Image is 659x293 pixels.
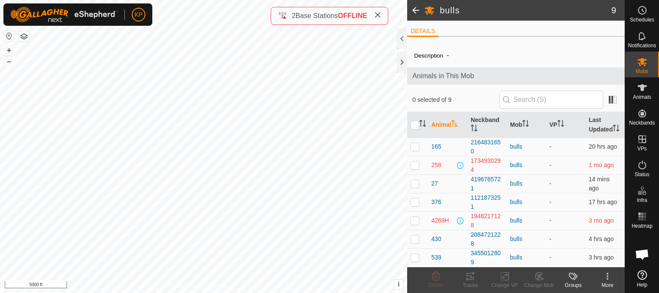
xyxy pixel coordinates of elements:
[522,281,556,289] div: Change Mob
[549,143,551,150] app-display-virtual-paddock-transition: -
[636,69,648,74] span: Mobs
[613,126,620,133] p-sorticon: Activate to sort
[589,254,614,261] span: 27 Sept 2025, 8:45 am
[557,121,564,128] p-sorticon: Activate to sort
[510,216,543,225] div: bulls
[4,45,14,55] button: +
[467,112,507,138] th: Neckband
[510,198,543,207] div: bulls
[471,138,503,156] div: 2164831650
[414,52,443,59] label: Description
[428,112,467,138] th: Animal
[292,12,296,19] span: 2
[510,235,543,244] div: bulls
[632,223,653,229] span: Heatmap
[412,95,499,104] span: 0 selected of 9
[431,235,441,244] span: 430
[296,12,338,19] span: Base Stations
[135,10,143,19] span: KP
[637,198,647,203] span: Infra
[431,179,438,188] span: 27
[590,281,625,289] div: More
[398,281,399,288] span: i
[431,198,441,207] span: 376
[507,112,546,138] th: Mob
[546,112,585,138] th: VP
[589,143,617,150] span: 26 Sept 2025, 4:07 pm
[471,193,503,211] div: 1121873251
[338,12,367,19] span: OFFLINE
[419,121,426,128] p-sorticon: Activate to sort
[431,216,449,225] span: 4269H
[637,282,647,287] span: Help
[487,281,522,289] div: Change VP
[589,235,614,242] span: 27 Sept 2025, 8:29 am
[510,253,543,262] div: bulls
[407,27,438,37] li: DETAILS
[549,180,551,187] app-display-virtual-paddock-transition: -
[522,121,529,128] p-sorticon: Activate to sort
[556,281,590,289] div: Groups
[431,253,441,262] span: 539
[549,162,551,168] app-display-virtual-paddock-transition: -
[471,126,478,133] p-sorticon: Activate to sort
[589,217,614,224] span: 4 June 2025, 1:14 am
[510,142,543,151] div: bulls
[412,71,620,81] span: Animals in This Mob
[630,17,654,22] span: Schedules
[19,31,29,42] button: Map Layers
[589,162,614,168] span: 3 Aug 2025, 8:08 pm
[549,198,551,205] app-display-virtual-paddock-transition: -
[633,95,651,100] span: Animals
[637,146,647,151] span: VPs
[394,280,403,289] button: i
[585,112,625,138] th: Last Updated
[431,142,441,151] span: 165
[443,48,452,62] span: -
[440,5,611,15] h2: bulls
[471,249,503,267] div: 3455012809
[611,4,616,17] span: 9
[510,179,543,188] div: bulls
[499,91,603,109] input: Search (S)
[629,241,655,267] div: Open chat
[628,43,656,48] span: Notifications
[4,56,14,67] button: –
[549,254,551,261] app-display-virtual-paddock-transition: -
[431,161,441,170] span: 258
[429,282,444,288] span: Delete
[510,161,543,170] div: bulls
[471,230,503,248] div: 2084721228
[471,156,503,174] div: 1734930294
[212,282,237,290] a: Contact Us
[471,175,503,193] div: 4196765721
[589,198,617,205] span: 26 Sept 2025, 6:56 pm
[170,282,202,290] a: Privacy Policy
[471,212,503,230] div: 1948217128
[635,172,649,177] span: Status
[453,281,487,289] div: Tracks
[549,235,551,242] app-display-virtual-paddock-transition: -
[451,121,458,128] p-sorticon: Activate to sort
[629,120,655,125] span: Neckbands
[589,176,610,192] span: 27 Sept 2025, 12:23 pm
[625,267,659,291] a: Help
[4,31,14,41] button: Reset Map
[549,217,551,224] app-display-virtual-paddock-transition: -
[10,7,118,22] img: Gallagher Logo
